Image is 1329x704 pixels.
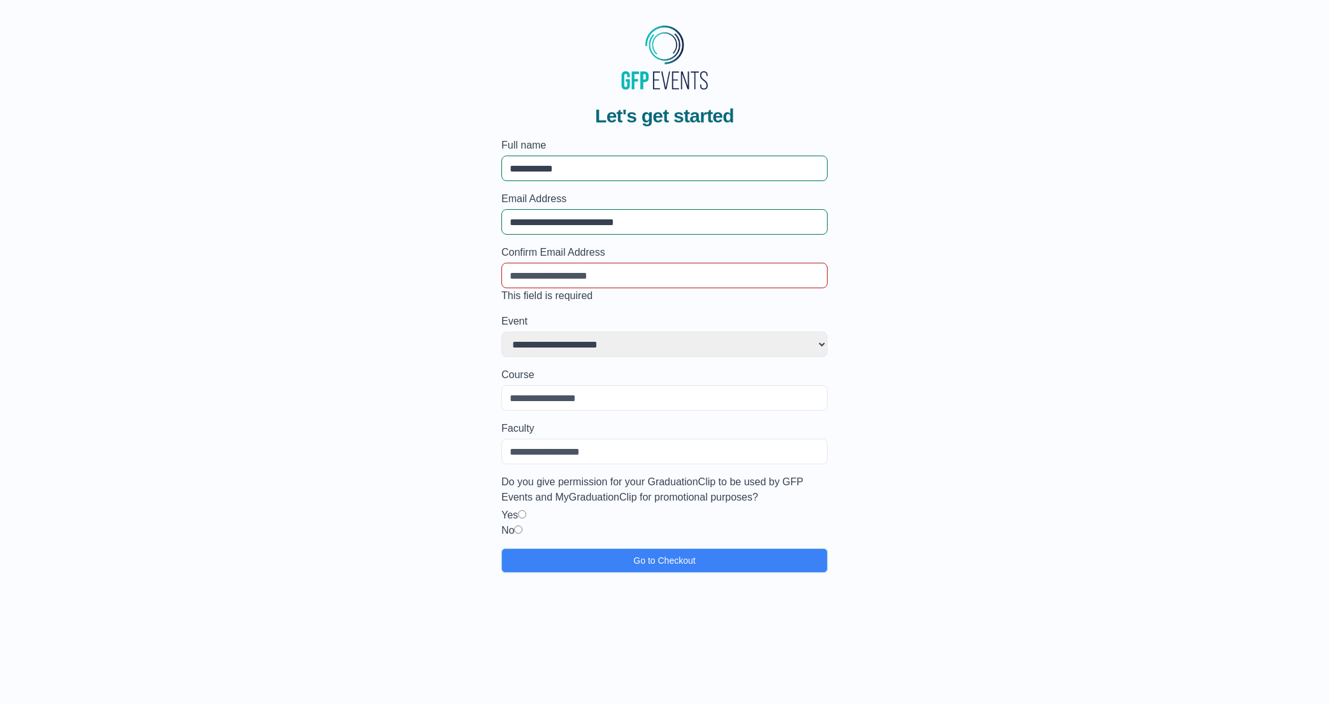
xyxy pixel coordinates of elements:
[501,474,828,505] label: Do you give permission for your GraduationClip to be used by GFP Events and MyGraduationClip for ...
[595,105,734,128] span: Let's get started
[617,20,712,94] img: MyGraduationClip
[501,191,828,207] label: Email Address
[501,290,593,301] span: This field is required
[501,138,828,153] label: Full name
[501,548,828,573] button: Go to Checkout
[501,367,828,383] label: Course
[501,421,828,436] label: Faculty
[501,245,828,260] label: Confirm Email Address
[501,314,828,329] label: Event
[501,525,514,536] label: No
[501,510,518,520] label: Yes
